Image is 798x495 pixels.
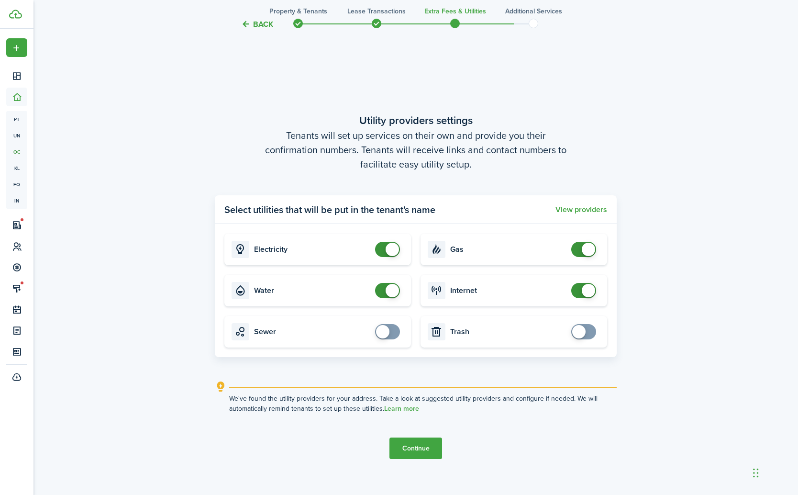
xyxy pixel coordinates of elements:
a: Learn more [384,405,419,413]
a: eq [6,176,27,192]
button: View providers [555,205,607,214]
button: Open menu [6,38,27,57]
i: outline [215,381,227,393]
button: Back [241,19,273,29]
wizard-step-header-title: Utility providers settings [215,112,617,128]
card-title: Electricity [254,245,370,254]
card-title: Internet [450,286,566,295]
explanation-description: We've found the utility providers for your address. Take a look at suggested utility providers an... [229,394,617,414]
a: kl [6,160,27,176]
card-title: Trash [450,327,566,336]
panel-main-title: Select utilities that will be put in the tenant's name [224,202,435,217]
iframe: Chat Widget [750,449,798,495]
a: pt [6,111,27,127]
card-title: Gas [450,245,566,254]
a: un [6,127,27,144]
a: oc [6,144,27,160]
wizard-step-header-description: Tenants will set up services on their own and provide you their confirmation numbers. Tenants wil... [215,128,617,171]
img: TenantCloud [9,10,22,19]
a: in [6,192,27,209]
div: Drag [753,459,759,487]
h3: Additional Services [505,6,562,16]
h3: Lease Transactions [347,6,406,16]
card-title: Sewer [254,327,370,336]
card-title: Water [254,286,370,295]
h3: Property & Tenants [269,6,327,16]
h3: Extra fees & Utilities [424,6,486,16]
button: Continue [389,438,442,459]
